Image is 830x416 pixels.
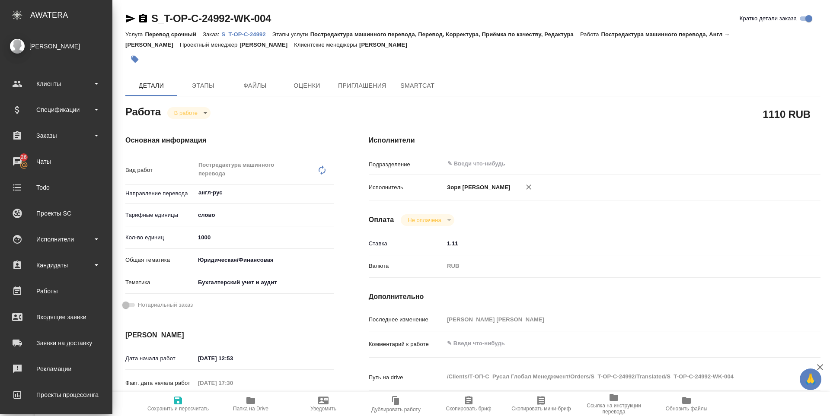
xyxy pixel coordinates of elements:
p: Общая тематика [125,256,195,264]
div: RUB [444,259,783,273]
div: [PERSON_NAME] [6,41,106,51]
div: AWATERA [30,6,112,24]
h4: Оплата [369,215,394,225]
button: Скопировать бриф [432,392,505,416]
button: Уведомить [287,392,360,416]
span: Ссылка на инструкции перевода [583,403,645,415]
h4: Исполнители [369,135,820,146]
p: Тарифные единицы [125,211,195,219]
span: Уведомить [310,406,336,412]
span: Нотариальный заказ [138,301,193,309]
button: Скопировать ссылку [138,13,148,24]
input: Пустое поле [195,377,271,389]
div: Спецификации [6,103,106,116]
span: Детали [131,80,172,91]
a: 26Чаты [2,151,110,172]
div: Юридическая/Финансовая [195,253,334,267]
span: 🙏 [803,370,818,388]
span: Этапы [182,80,224,91]
a: Работы [2,280,110,302]
h2: 1110 RUB [763,107,811,121]
div: Работы [6,285,106,298]
div: Входящие заявки [6,311,106,324]
p: [PERSON_NAME] [359,41,414,48]
span: 26 [16,153,32,162]
button: Папка на Drive [214,392,287,416]
input: ✎ Введи что-нибудь [195,231,334,244]
span: Сохранить и пересчитать [147,406,209,412]
div: Клиенты [6,77,106,90]
p: Исполнитель [369,183,444,192]
span: Кратко детали заказа [740,14,797,23]
a: Проекты процессинга [2,384,110,406]
span: Скопировать бриф [446,406,491,412]
div: Заказы [6,129,106,142]
div: Исполнители [6,233,106,246]
a: Заявки на доставку [2,332,110,354]
input: Пустое поле [444,313,783,326]
p: Факт. дата начала работ [125,379,195,387]
p: Последнее изменение [369,315,444,324]
input: ✎ Введи что-нибудь [195,352,271,365]
p: Дата начала работ [125,354,195,363]
p: [PERSON_NAME] [239,41,294,48]
a: Рекламации [2,358,110,380]
span: Папка на Drive [233,406,268,412]
button: Ссылка на инструкции перевода [578,392,650,416]
p: Клиентские менеджеры [294,41,359,48]
div: Чаты [6,155,106,168]
button: Open [778,163,780,165]
h4: Дополнительно [369,292,820,302]
button: Дублировать работу [360,392,432,416]
div: Рекламации [6,362,106,375]
span: SmartCat [397,80,438,91]
h4: [PERSON_NAME] [125,330,334,340]
p: Вид работ [125,166,195,175]
div: Проекты SC [6,207,106,220]
p: Валюта [369,262,444,270]
p: Подразделение [369,160,444,169]
a: Todo [2,177,110,198]
span: Оценки [286,80,328,91]
p: Перевод срочный [145,31,203,38]
p: Тематика [125,278,195,287]
button: В работе [172,109,200,117]
div: Проекты процессинга [6,388,106,401]
p: S_T-OP-C-24992 [221,31,272,38]
button: Не оплачена [405,216,444,224]
span: Приглашения [338,80,386,91]
button: Скопировать мини-бриф [505,392,578,416]
button: Сохранить и пересчитать [142,392,214,416]
div: В работе [167,107,211,119]
textarea: /Clients/Т-ОП-С_Русал Глобал Менеджмент/Orders/S_T-OP-C-24992/Translated/S_T-OP-C-24992-WK-004 [444,369,783,384]
p: Направление перевода [125,189,195,198]
button: Open [329,192,331,194]
div: слово [195,208,334,222]
div: Todo [6,181,106,194]
a: S_T-OP-C-24992-WK-004 [151,13,271,24]
span: Скопировать мини-бриф [511,406,571,412]
button: Скопировать ссылку для ЯМессенджера [125,13,136,24]
h2: Работа [125,103,161,119]
div: Бухгалтерский учет и аудит [195,275,334,290]
p: Постредактура машинного перевода, Перевод, Корректура, Приёмка по качеству, Редактура [310,31,580,38]
span: Файлы [234,80,276,91]
p: Ставка [369,239,444,248]
p: Этапы услуги [272,31,310,38]
a: Входящие заявки [2,306,110,328]
button: Удалить исполнителя [519,178,538,197]
span: Дублировать работу [371,406,421,413]
span: Обновить файлы [666,406,708,412]
p: Услуга [125,31,145,38]
div: Заявки на доставку [6,337,106,349]
p: Путь на drive [369,373,444,382]
p: Комментарий к работе [369,340,444,349]
input: ✎ Введи что-нибудь [447,159,751,169]
a: S_T-OP-C-24992 [221,30,272,38]
input: ✎ Введи что-нибудь [444,237,783,250]
p: Проектный менеджер [180,41,239,48]
div: Кандидаты [6,259,106,272]
h4: Основная информация [125,135,334,146]
button: Добавить тэг [125,50,144,69]
a: Проекты SC [2,203,110,224]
